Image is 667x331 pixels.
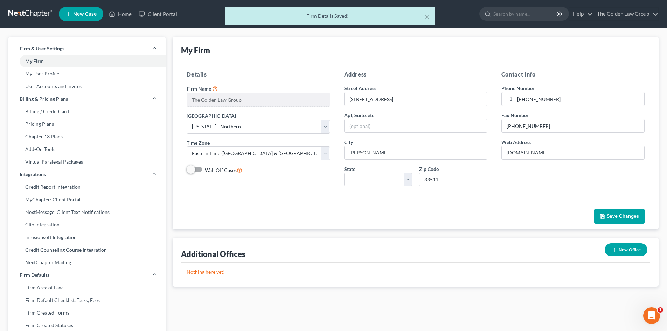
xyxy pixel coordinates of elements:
[8,156,166,168] a: Virtual Paralegal Packages
[187,139,210,146] label: Time Zone
[8,42,166,55] a: Firm & User Settings
[8,244,166,256] a: Credit Counseling Course Integration
[231,13,430,20] div: Firm Details Saved!
[8,231,166,244] a: Infusionsoft Integration
[8,206,166,218] a: NextMessage: Client Text Notifications
[8,55,166,67] a: My Firm
[501,70,645,79] h5: Contact Info
[344,70,487,79] h5: Address
[205,167,237,173] span: Wall Off Cases
[345,92,487,106] input: Enter address...
[8,93,166,105] a: Billing & Pricing Plans
[607,213,639,219] span: Save Changes
[515,92,644,106] input: Enter phone...
[419,173,487,187] input: XXXXX
[20,272,49,279] span: Firm Defaults
[20,171,46,178] span: Integrations
[8,80,166,93] a: User Accounts and Invites
[594,209,645,224] button: Save Changes
[8,269,166,281] a: Firm Defaults
[658,307,663,313] span: 1
[345,119,487,132] input: (optional)
[502,119,644,132] input: Enter fax...
[187,86,211,92] span: Firm Name
[8,67,166,80] a: My User Profile
[8,193,166,206] a: MyChapter: Client Portal
[181,45,210,55] div: My Firm
[8,118,166,130] a: Pricing Plans
[501,111,529,119] label: Fax Number
[8,143,166,156] a: Add-On Tools
[8,294,166,307] a: Firm Default Checklist, Tasks, Fees
[8,181,166,193] a: Credit Report Integration
[425,13,430,21] button: ×
[502,92,515,106] div: +1
[345,146,487,159] input: Enter city...
[187,112,236,120] label: [GEOGRAPHIC_DATA]
[8,281,166,294] a: Firm Area of Law
[344,138,353,146] label: City
[501,85,535,92] label: Phone Number
[8,256,166,269] a: NextChapter Mailing
[501,138,531,146] label: Web Address
[8,307,166,319] a: Firm Created Forms
[344,165,355,173] label: State
[8,130,166,143] a: Chapter 13 Plans
[187,268,645,275] p: Nothing here yet!
[8,105,166,118] a: Billing / Credit Card
[20,95,68,102] span: Billing & Pricing Plans
[605,243,647,256] button: New Office
[344,111,374,119] label: Apt, Suite, etc
[8,168,166,181] a: Integrations
[643,307,660,324] iframe: Intercom live chat
[187,70,330,79] h5: Details
[344,85,376,92] label: Street Address
[20,45,64,52] span: Firm & User Settings
[181,249,245,259] div: Additional Offices
[419,165,439,173] label: Zip Code
[502,146,644,159] input: Enter web address....
[187,93,329,106] input: Enter name...
[8,218,166,231] a: Clio Integration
